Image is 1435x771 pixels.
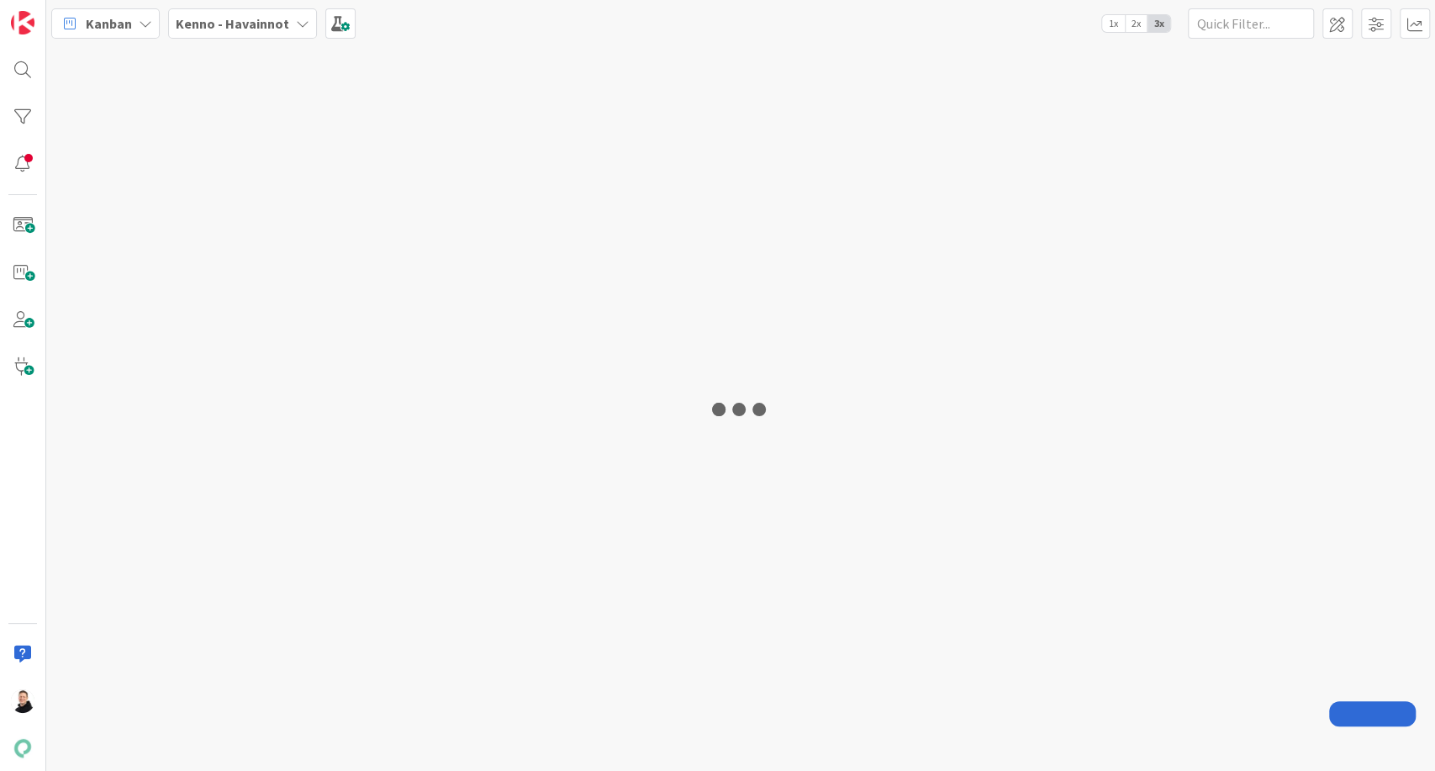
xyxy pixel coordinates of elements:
input: Quick Filter... [1188,8,1314,39]
span: 2x [1125,15,1147,32]
img: AN [11,689,34,713]
img: Visit kanbanzone.com [11,11,34,34]
img: avatar [11,737,34,760]
span: 1x [1102,15,1125,32]
span: Kanban [86,13,132,34]
span: 3x [1147,15,1170,32]
b: Kenno - Havainnot [176,15,289,32]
